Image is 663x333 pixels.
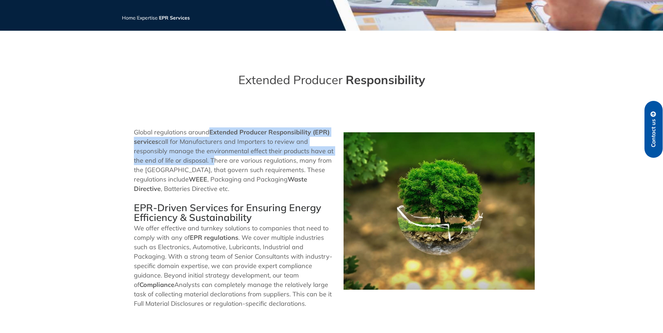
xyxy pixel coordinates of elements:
span: Contact us [650,119,657,147]
a: Home [122,15,136,21]
b: Compliance [139,281,174,289]
b: Extended Producer Responsibility (EPR) services [134,128,330,146]
h3: EPR-Driven Services for Ensuring Energy Efficiency & Sustainability [134,203,337,222]
a: Contact us [644,101,663,158]
strong: Waste Directive [134,175,307,193]
p: Global regulations around call for Manufacturers and Importers to review and responsibly manage t... [134,127,337,193]
span: Responsibility [346,72,425,87]
span: EPR Services [159,15,190,21]
b: EPR regulations [190,234,238,242]
a: Expertise [137,15,158,21]
strong: WEEE [189,175,207,183]
span: / / [122,15,190,21]
p: We offer effective and turnkey solutions to companies that need to comply with any of . We cover ... [134,223,337,308]
img: EPR [344,132,535,290]
span: Extended Producer [238,72,343,87]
